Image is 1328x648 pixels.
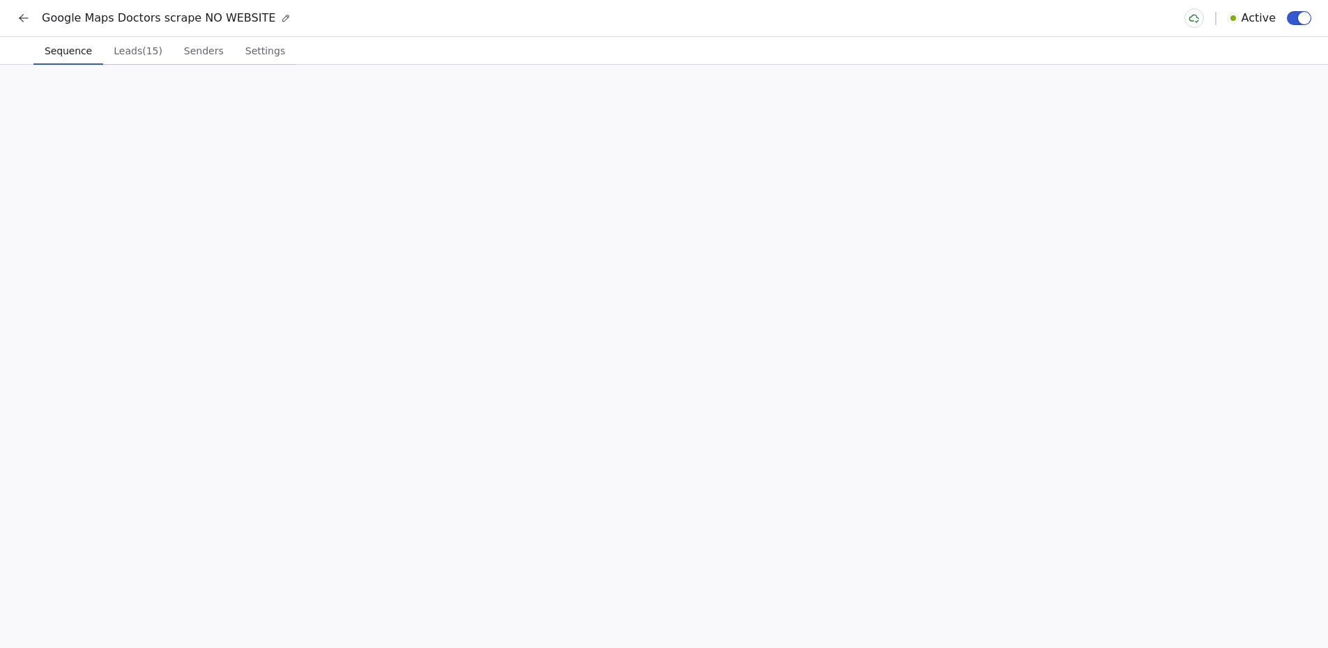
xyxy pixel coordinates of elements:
[39,41,98,61] span: Sequence
[178,41,229,61] span: Senders
[108,41,168,61] span: Leads (15)
[1242,10,1276,26] span: Active
[240,41,291,61] span: Settings
[42,10,275,26] span: Google Maps Doctors scrape NO WEBSITE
